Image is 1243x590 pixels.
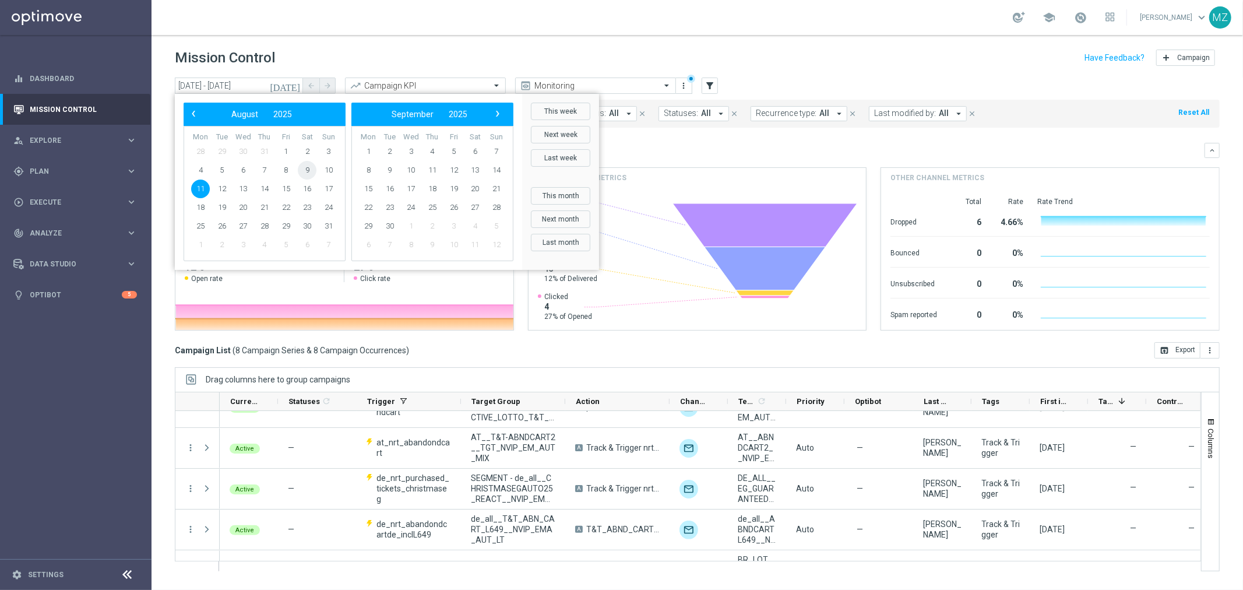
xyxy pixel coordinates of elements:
[487,236,506,254] span: 12
[319,180,338,198] span: 17
[679,480,698,498] img: Optimail
[1154,342,1200,359] button: open_in_browser Export
[638,110,646,118] i: close
[175,94,599,270] bs-daterangepicker-container: calendar
[275,132,297,142] th: weekday
[354,107,505,122] bs-datepicker-navigation-view: ​ ​ ​
[303,78,319,94] button: arrow_back
[255,217,274,236] span: 28
[995,212,1023,230] div: 4.66%
[234,142,252,161] span: 30
[490,107,505,122] button: ›
[423,180,442,198] span: 18
[951,197,981,206] div: Total
[586,442,660,453] span: Track & Trigger nrt_abandondcart
[13,105,138,114] button: Mission Control
[1206,429,1216,458] span: Columns
[953,108,964,119] i: arrow_drop_down
[392,110,434,119] span: September
[126,196,137,208] i: keyboard_arrow_right
[586,483,660,494] span: Track & Trigger nrt_purchased_tickets
[874,108,936,118] span: Last modified by:
[235,345,406,356] span: 8 Campaign Series & 8 Campaign Occurrences
[319,236,338,254] span: 7
[379,132,401,142] th: weekday
[185,442,196,453] button: more_vert
[345,78,506,94] ng-select: Campaign KPI
[466,236,484,254] span: 11
[359,198,378,217] span: 22
[213,142,231,161] span: 29
[1188,523,1195,533] label: —
[191,198,210,217] span: 18
[234,161,252,180] span: 6
[367,397,395,406] span: Trigger
[402,161,420,180] span: 10
[270,80,301,91] i: [DATE]
[13,63,137,94] div: Dashboard
[13,259,126,269] div: Data Studio
[679,81,689,90] i: more_vert
[1130,441,1136,452] label: —
[796,402,814,412] span: Auto
[191,161,210,180] span: 4
[206,375,350,384] span: Drag columns here to group campaigns
[890,273,937,292] div: Unsubscribed
[277,198,295,217] span: 22
[678,79,690,93] button: more_vert
[531,234,590,251] button: Last month
[1040,397,1068,406] span: First in Range
[234,217,252,236] span: 27
[175,50,275,66] h1: Mission Control
[515,78,676,94] ng-select: Monitoring
[185,483,196,494] button: more_vert
[705,80,715,91] i: filter_alt
[520,80,531,92] i: preview
[381,236,399,254] span: 7
[13,228,24,238] i: track_changes
[318,132,339,142] th: weekday
[586,524,660,535] span: T&T_ABND_CART_TEST
[191,236,210,254] span: 1
[13,197,126,208] div: Execute
[230,397,258,406] span: Current Status
[206,375,350,384] div: Row Groups
[191,142,210,161] span: 28
[423,236,442,254] span: 9
[848,110,857,118] i: close
[422,132,443,142] th: weekday
[212,132,233,142] th: weekday
[30,199,126,206] span: Execute
[277,180,295,198] span: 15
[185,524,196,535] button: more_vert
[122,291,137,298] div: 5
[277,142,295,161] span: 1
[716,108,726,119] i: arrow_drop_down
[466,217,484,236] span: 4
[687,75,695,83] div: There are unsaved changes
[402,180,420,198] span: 17
[471,397,520,406] span: Target Group
[544,312,593,321] span: 27% of Opened
[1130,523,1136,533] label: —
[797,397,825,406] span: Priority
[1177,106,1210,119] button: Reset All
[402,236,420,254] span: 8
[730,110,738,118] i: close
[298,198,316,217] span: 23
[175,78,303,94] input: Select date range
[531,149,590,167] button: Last week
[13,74,138,83] button: equalizer Dashboard
[402,217,420,236] span: 1
[359,161,378,180] span: 8
[680,397,708,406] span: Channel
[1130,482,1136,493] label: —
[423,217,442,236] span: 2
[466,161,484,180] span: 13
[255,142,274,161] span: 31
[234,180,252,198] span: 13
[190,132,212,142] th: weekday
[402,142,420,161] span: 3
